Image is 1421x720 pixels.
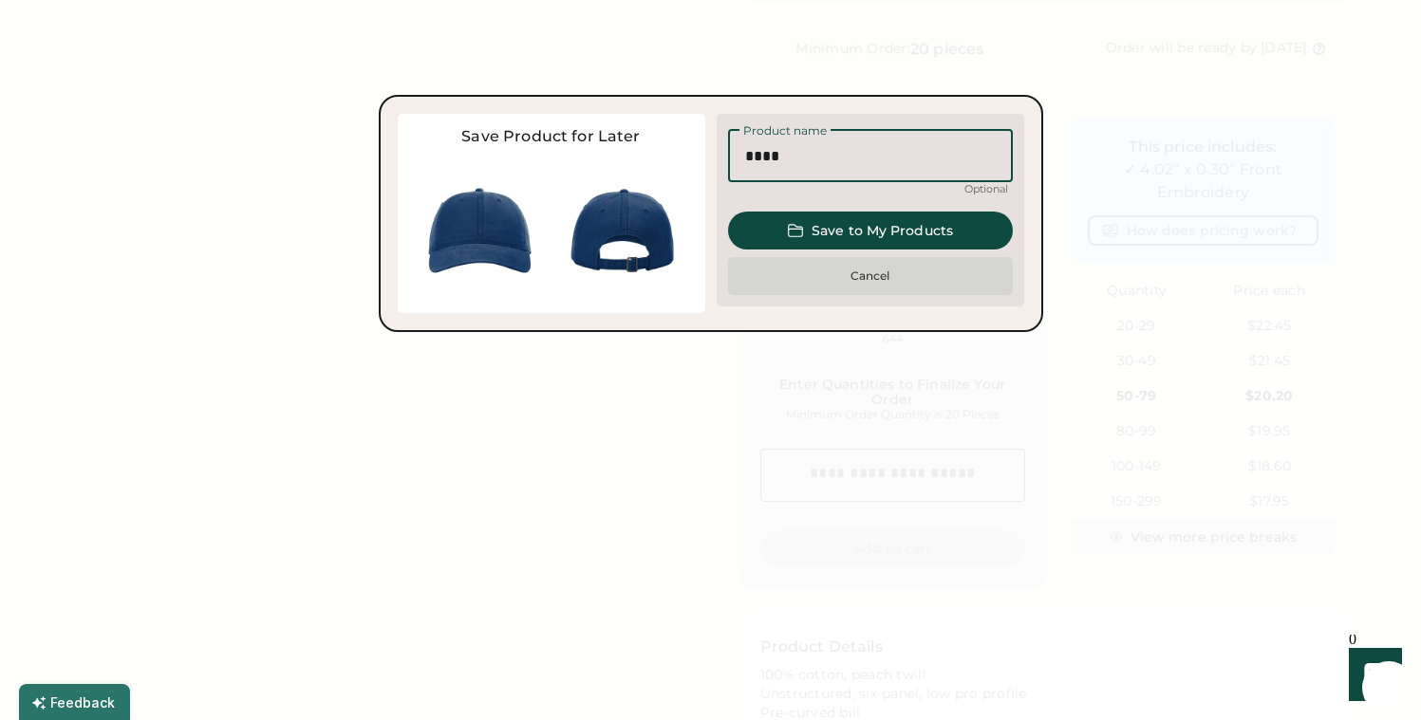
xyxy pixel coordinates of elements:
[409,159,552,302] img: yH5BAEAAAAALAAAAAABAAEAAAIBRAA7
[728,212,1013,249] button: Save to My Products
[409,125,694,148] div: Save Product for Later
[739,125,831,137] div: Product name
[728,182,1013,196] div: Optional
[728,257,1013,295] button: Cancel
[1331,635,1412,716] iframe: Front Chat
[552,159,694,302] img: yH5BAEAAAAALAAAAAABAAEAAAIBRAA7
